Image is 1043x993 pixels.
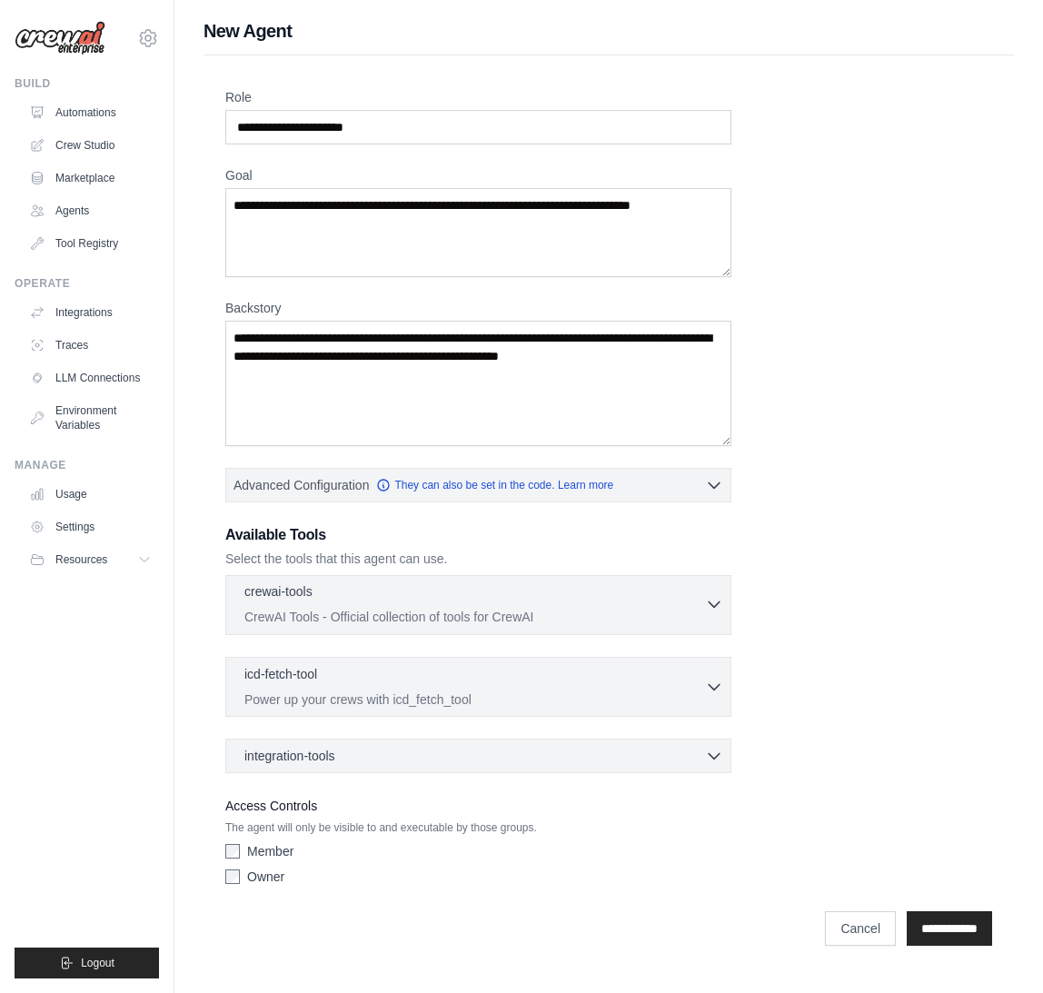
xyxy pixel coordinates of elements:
div: Operate [15,276,159,291]
a: Usage [22,480,159,509]
label: Goal [225,166,731,184]
a: Automations [22,98,159,127]
a: Integrations [22,298,159,327]
div: Build [15,76,159,91]
p: Select the tools that this agent can use. [225,550,731,568]
button: Advanced Configuration They can also be set in the code. Learn more [226,469,730,501]
button: crewai-tools CrewAI Tools - Official collection of tools for CrewAI [233,582,723,626]
button: integration-tools [233,747,723,765]
p: CrewAI Tools - Official collection of tools for CrewAI [244,608,705,626]
button: icd-fetch-tool Power up your crews with icd_fetch_tool [233,665,723,709]
a: Agents [22,196,159,225]
p: crewai-tools [244,582,313,601]
a: Tool Registry [22,229,159,258]
img: Logo [15,21,105,55]
h3: Available Tools [225,524,731,546]
a: Crew Studio [22,131,159,160]
a: Environment Variables [22,396,159,440]
a: Marketplace [22,164,159,193]
p: The agent will only be visible to and executable by those groups. [225,820,731,835]
button: Resources [22,545,159,574]
p: Power up your crews with icd_fetch_tool [244,690,705,709]
label: Owner [247,868,284,886]
span: Advanced Configuration [233,476,369,494]
label: Backstory [225,299,731,317]
a: Traces [22,331,159,360]
p: icd-fetch-tool [244,665,317,683]
a: They can also be set in the code. Learn more [376,478,613,492]
span: integration-tools [244,747,335,765]
a: LLM Connections [22,363,159,392]
label: Access Controls [225,795,731,817]
a: Cancel [825,911,896,946]
h1: New Agent [204,18,1014,44]
a: Settings [22,512,159,541]
label: Member [247,842,293,860]
label: Role [225,88,731,106]
span: Logout [81,956,114,970]
button: Logout [15,948,159,978]
div: Manage [15,458,159,472]
span: Resources [55,552,107,567]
